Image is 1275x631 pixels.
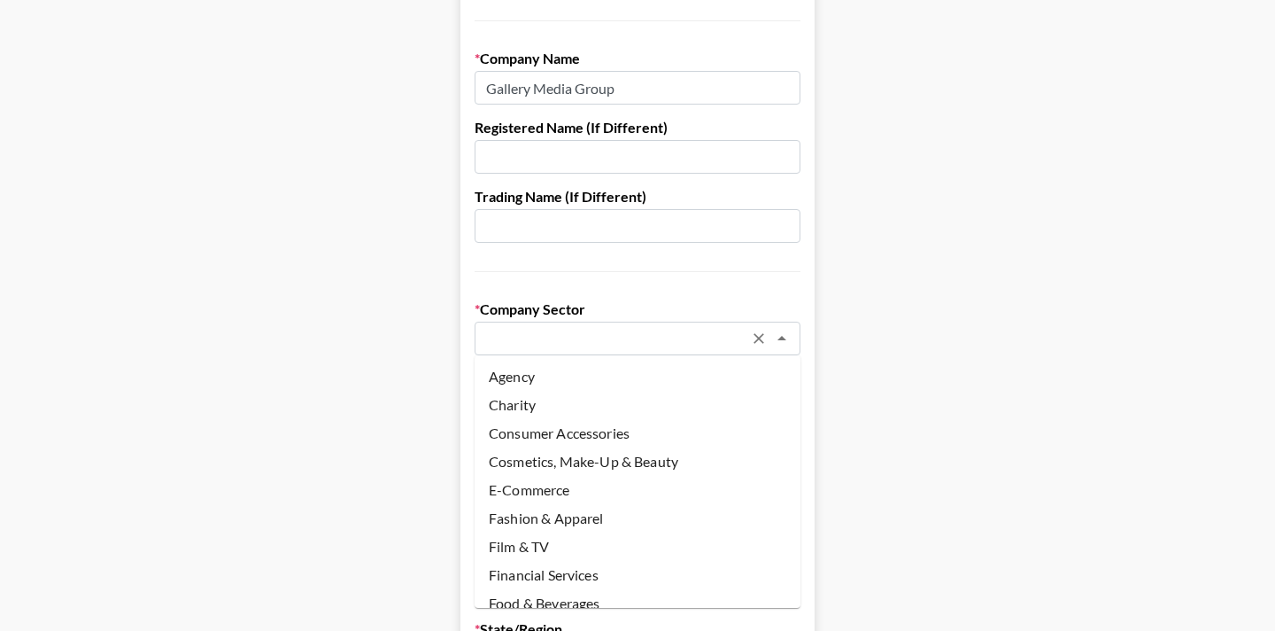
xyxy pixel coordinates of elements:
[475,391,800,419] li: Charity
[475,419,800,448] li: Consumer Accessories
[719,328,740,349] keeper-lock: Open Keeper Popup
[475,188,800,206] label: Trading Name (If Different)
[475,533,800,561] li: Film & TV
[475,561,800,589] li: Financial Services
[769,326,794,351] button: Close
[475,300,800,318] label: Company Sector
[746,326,771,351] button: Clear
[475,50,800,67] label: Company Name
[475,589,800,618] li: Food & Beverages
[475,504,800,533] li: Fashion & Apparel
[475,476,800,504] li: E-Commerce
[475,119,800,136] label: Registered Name (If Different)
[475,362,800,391] li: Agency
[475,448,800,476] li: Cosmetics, Make-Up & Beauty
